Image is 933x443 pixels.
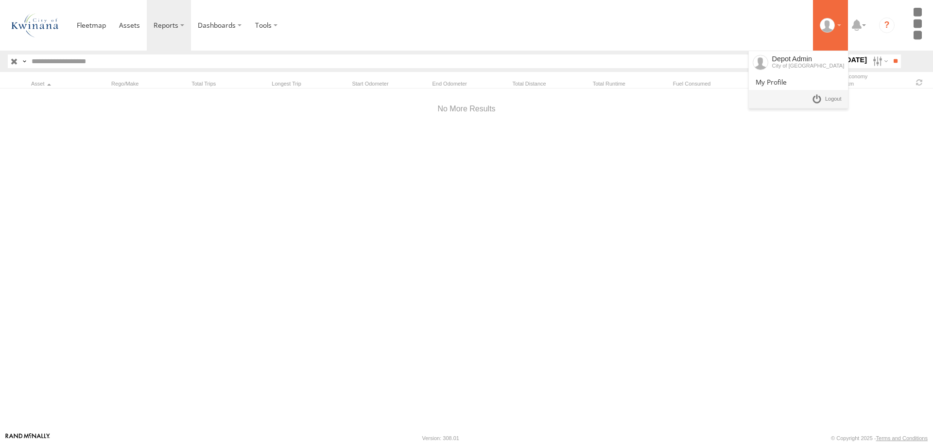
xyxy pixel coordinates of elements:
div: Total Trips [191,80,268,87]
span: Refresh [914,78,925,87]
div: Click to Sort [31,80,107,87]
div: Start Odometer [352,80,428,87]
img: cok-logo.png [10,2,60,48]
div: Depot Admin [816,18,845,33]
div: Fuel Economy [833,73,910,87]
a: Terms and Conditions [876,435,928,441]
div: End Odometer [432,80,508,87]
div: Rego/Make [111,80,188,87]
label: Search Filter Options [869,54,890,69]
label: Search Query [20,54,28,69]
div: Total Runtime [593,80,669,87]
div: Fuel Consumed [673,80,749,87]
div: Total Distance [513,80,589,87]
div: Depot Admin [772,55,845,63]
div: L/100km [833,80,910,87]
i: ? [879,18,895,33]
label: [DATE] [842,54,869,65]
div: © Copyright 2025 - [831,435,928,441]
a: Visit our Website [5,433,50,443]
div: Version: 308.01 [422,435,459,441]
div: Longest Trip [272,80,348,87]
div: City of [GEOGRAPHIC_DATA] [772,63,845,69]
